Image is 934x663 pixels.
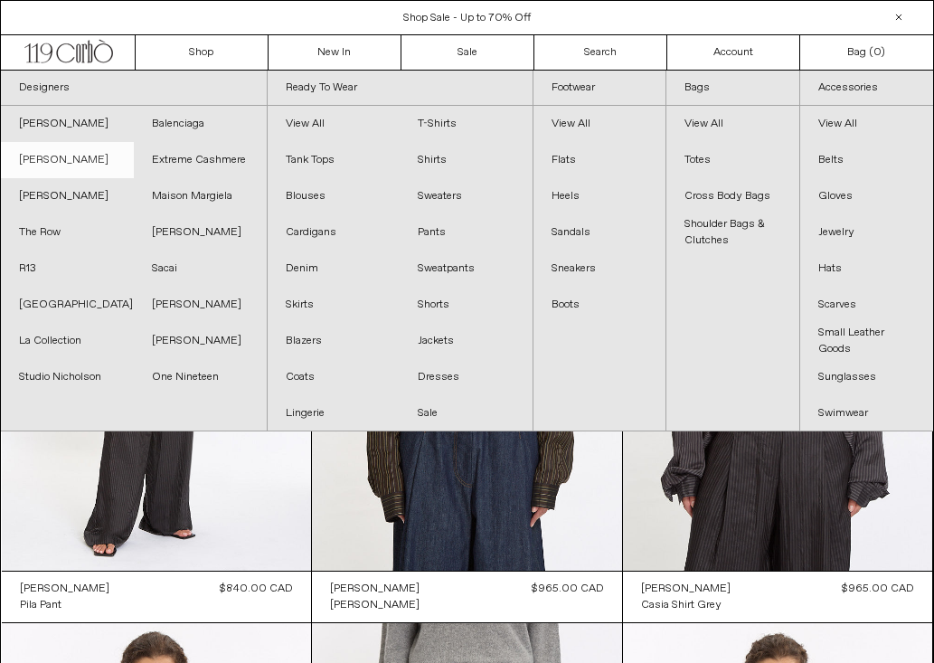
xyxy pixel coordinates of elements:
[134,359,267,395] a: One Nineteen
[533,178,665,214] a: Heels
[136,35,269,70] a: Shop
[666,106,798,142] a: View All
[533,287,665,323] a: Boots
[268,71,533,106] a: Ready To Wear
[134,214,267,251] a: [PERSON_NAME]
[533,142,665,178] a: Flats
[1,142,134,178] a: [PERSON_NAME]
[873,44,885,61] span: )
[330,581,420,597] a: [PERSON_NAME]
[268,178,401,214] a: Blouses
[403,11,531,25] a: Shop Sale - Up to 70% Off
[534,35,667,70] a: Search
[401,35,534,70] a: Sale
[220,581,293,597] div: $840.00 CAD
[800,251,933,287] a: Hats
[1,251,134,287] a: R13
[134,251,267,287] a: Sacai
[666,178,798,214] a: Cross Body Bags
[400,214,533,251] a: Pants
[800,359,933,395] a: Sunglasses
[20,581,109,597] a: [PERSON_NAME]
[533,106,665,142] a: View All
[842,581,914,597] div: $965.00 CAD
[134,178,267,214] a: Maison Margiela
[667,35,800,70] a: Account
[268,106,401,142] a: View All
[666,214,798,251] a: Shoulder Bags & Clutches
[666,142,798,178] a: Totes
[533,214,665,251] a: Sandals
[800,106,933,142] a: View All
[800,35,933,70] a: Bag ()
[268,287,401,323] a: Skirts
[134,323,267,359] a: [PERSON_NAME]
[1,359,134,395] a: Studio Nicholson
[268,395,401,431] a: Lingerie
[641,597,731,613] a: Casia Shirt Grey
[400,178,533,214] a: Sweaters
[400,323,533,359] a: Jackets
[20,598,61,613] div: Pila Pant
[533,71,665,106] a: Footwear
[532,581,604,597] div: $965.00 CAD
[800,71,933,106] a: Accessories
[400,142,533,178] a: Shirts
[20,597,109,613] a: Pila Pant
[641,581,731,597] a: [PERSON_NAME]
[268,251,401,287] a: Denim
[800,142,933,178] a: Belts
[800,287,933,323] a: Scarves
[1,287,134,323] a: [GEOGRAPHIC_DATA]
[1,106,134,142] a: [PERSON_NAME]
[400,251,533,287] a: Sweatpants
[666,71,798,106] a: Bags
[533,251,665,287] a: Sneakers
[800,395,933,431] a: Swimwear
[268,214,401,251] a: Cardigans
[400,106,533,142] a: T-Shirts
[330,598,420,613] div: [PERSON_NAME]
[400,359,533,395] a: Dresses
[1,323,134,359] a: La Collection
[1,71,267,106] a: Designers
[641,598,722,613] div: Casia Shirt Grey
[134,106,267,142] a: Balenciaga
[134,287,267,323] a: [PERSON_NAME]
[1,178,134,214] a: [PERSON_NAME]
[268,359,401,395] a: Coats
[400,395,533,431] a: Sale
[800,178,933,214] a: Gloves
[268,142,401,178] a: Tank Tops
[800,323,933,359] a: Small Leather Goods
[134,142,267,178] a: Extreme Cashmere
[268,323,401,359] a: Blazers
[800,214,933,251] a: Jewelry
[269,35,401,70] a: New In
[1,214,134,251] a: The Row
[400,287,533,323] a: Shorts
[873,45,881,60] span: 0
[330,597,420,613] a: [PERSON_NAME]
